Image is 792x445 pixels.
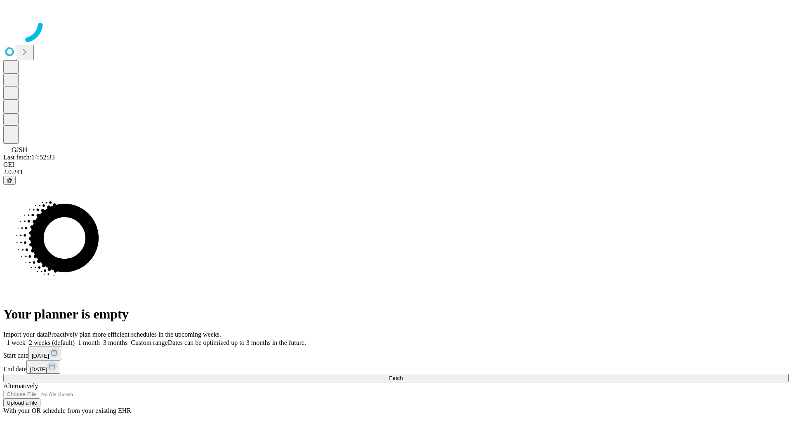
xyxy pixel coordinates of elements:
[3,154,55,161] span: Last fetch: 14:52:33
[12,146,27,153] span: GJSH
[3,374,789,382] button: Fetch
[26,360,60,374] button: [DATE]
[7,339,26,346] span: 1 week
[389,375,403,381] span: Fetch
[32,353,49,359] span: [DATE]
[3,176,16,185] button: @
[3,161,789,169] div: GEI
[48,331,221,338] span: Proactively plan more efficient schedules in the upcoming weeks.
[131,339,167,346] span: Custom range
[3,382,38,389] span: Alternatively
[3,331,48,338] span: Import your data
[28,347,62,360] button: [DATE]
[3,360,789,374] div: End date
[3,398,40,407] button: Upload a file
[30,366,47,372] span: [DATE]
[29,339,75,346] span: 2 weeks (default)
[3,169,789,176] div: 2.0.241
[3,407,131,414] span: With your OR schedule from your existing EHR
[103,339,127,346] span: 3 months
[168,339,306,346] span: Dates can be optimized up to 3 months in the future.
[3,347,789,360] div: Start date
[78,339,100,346] span: 1 month
[3,307,789,322] h1: Your planner is empty
[7,177,12,183] span: @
